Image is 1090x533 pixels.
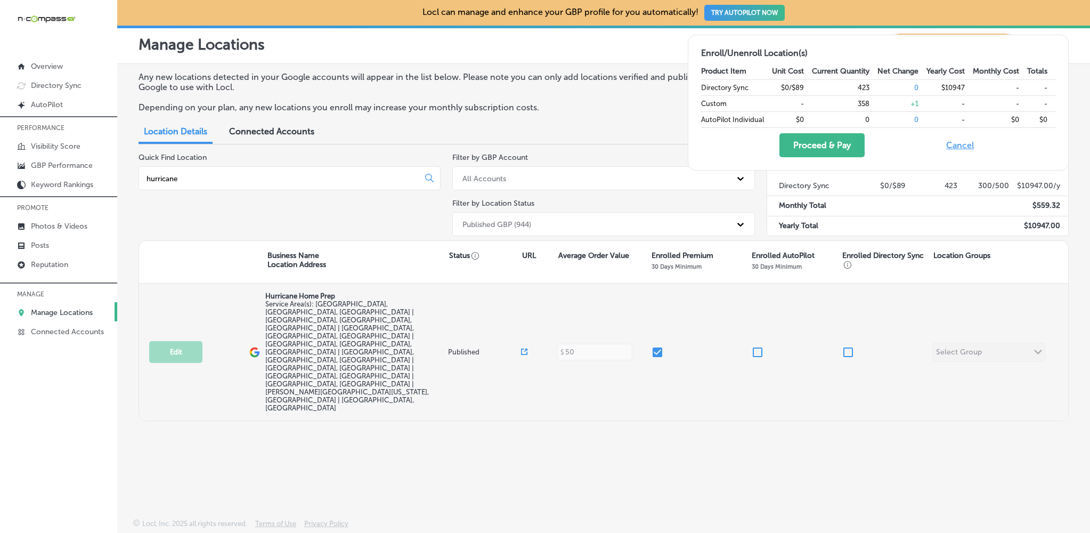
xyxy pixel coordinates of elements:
img: 660ab0bf-5cc7-4cb8-ba1c-48b5ae0f18e60NCTV_CLogo_TV_Black_-500x88.png [17,14,76,24]
td: - [926,111,973,127]
label: Filter by GBP Account [452,153,528,162]
th: Yearly Cost [926,63,973,79]
td: - [772,95,812,111]
td: 423 [906,176,958,196]
p: Any new locations detected in your Google accounts will appear in the list below. Please note you... [139,72,743,92]
td: $0 [1027,111,1055,127]
p: Enrolled AutoPilot [752,251,815,260]
td: - [1027,95,1055,111]
th: Totals [1027,63,1055,79]
p: Overview [31,62,63,71]
td: $ 10947.00 /y [1010,176,1068,196]
th: Unit Cost [772,63,812,79]
p: Average Order Value [558,251,629,260]
label: Quick Find Location [139,153,207,162]
p: Business Name Location Address [267,251,326,269]
p: URL [522,251,536,260]
td: $ 10947.00 [1010,216,1068,236]
p: Hurricane Home Prep [265,292,445,300]
span: Nocatee, FL, USA | Jacksonville, FL, USA | Ormond Beach, FL, USA | St. Augustine, FL, USA | Jacks... [265,300,429,412]
div: All Accounts [462,174,506,183]
p: Photos & Videos [31,222,87,231]
td: $ 559.32 [1010,196,1068,216]
th: Current Quantity [812,63,877,79]
p: Connected Accounts [31,327,104,336]
img: logo [249,347,260,358]
p: Enrolled Premium [652,251,713,260]
p: 30 Days Minimum [652,263,702,270]
p: Reputation [31,260,68,269]
p: Published [448,348,521,356]
td: 358 [812,95,877,111]
p: Visibility Score [31,142,80,151]
button: Edit [149,341,202,363]
th: Net Change [877,63,926,79]
button: TRY AUTOPILOT NOW [704,5,785,21]
label: Filter by Location Status [452,199,534,208]
p: Directory Sync [31,81,82,90]
button: Cancel [943,133,977,157]
p: AutoPilot [31,100,63,109]
h2: Enroll/Unenroll Location(s) [701,48,1055,58]
p: Enrolled Directory Sync [842,251,928,269]
td: Custom [701,95,772,111]
p: Locl, Inc. 2025 all rights reserved. [142,520,247,528]
span: Location Details [144,126,207,136]
span: Keyword Ranking Credits: 720 [890,34,1015,55]
td: 0 [877,79,926,95]
td: + 1 [877,95,926,111]
p: Status [449,251,522,260]
td: AutoPilot Individual [701,111,772,127]
td: Yearly Total [767,216,854,236]
td: 0 [877,111,926,127]
p: Location Groups [933,251,990,260]
td: Directory Sync [701,79,772,95]
span: Connected Accounts [229,126,314,136]
td: - [1027,79,1055,95]
td: - [926,95,973,111]
button: Proceed & Pay [779,133,865,157]
td: Monthly Total [767,196,854,216]
td: 300/500 [958,176,1010,196]
th: Monthly Cost [973,63,1027,79]
td: $10947 [926,79,973,95]
td: - [973,79,1027,95]
a: Terms of Use [255,520,296,533]
p: Keyword Rankings [31,180,93,189]
td: Directory Sync [767,176,854,196]
div: Published GBP (944) [462,220,531,229]
p: Depending on your plan, any new locations you enroll may increase your monthly subscription costs. [139,102,743,112]
a: Privacy Policy [304,520,348,533]
td: $0 [772,111,812,127]
p: 30 Days Minimum [752,263,802,270]
td: - [973,95,1027,111]
th: Product Item [701,63,772,79]
p: GBP Performance [31,161,93,170]
p: Manage Locations [31,308,93,317]
input: All Locations [145,174,417,183]
p: Manage Locations [139,36,265,53]
td: $0 [973,111,1027,127]
td: $0/$89 [772,79,812,95]
td: 0 [812,111,877,127]
td: $0/$89 [853,176,906,196]
td: 423 [812,79,877,95]
p: Posts [31,241,49,250]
